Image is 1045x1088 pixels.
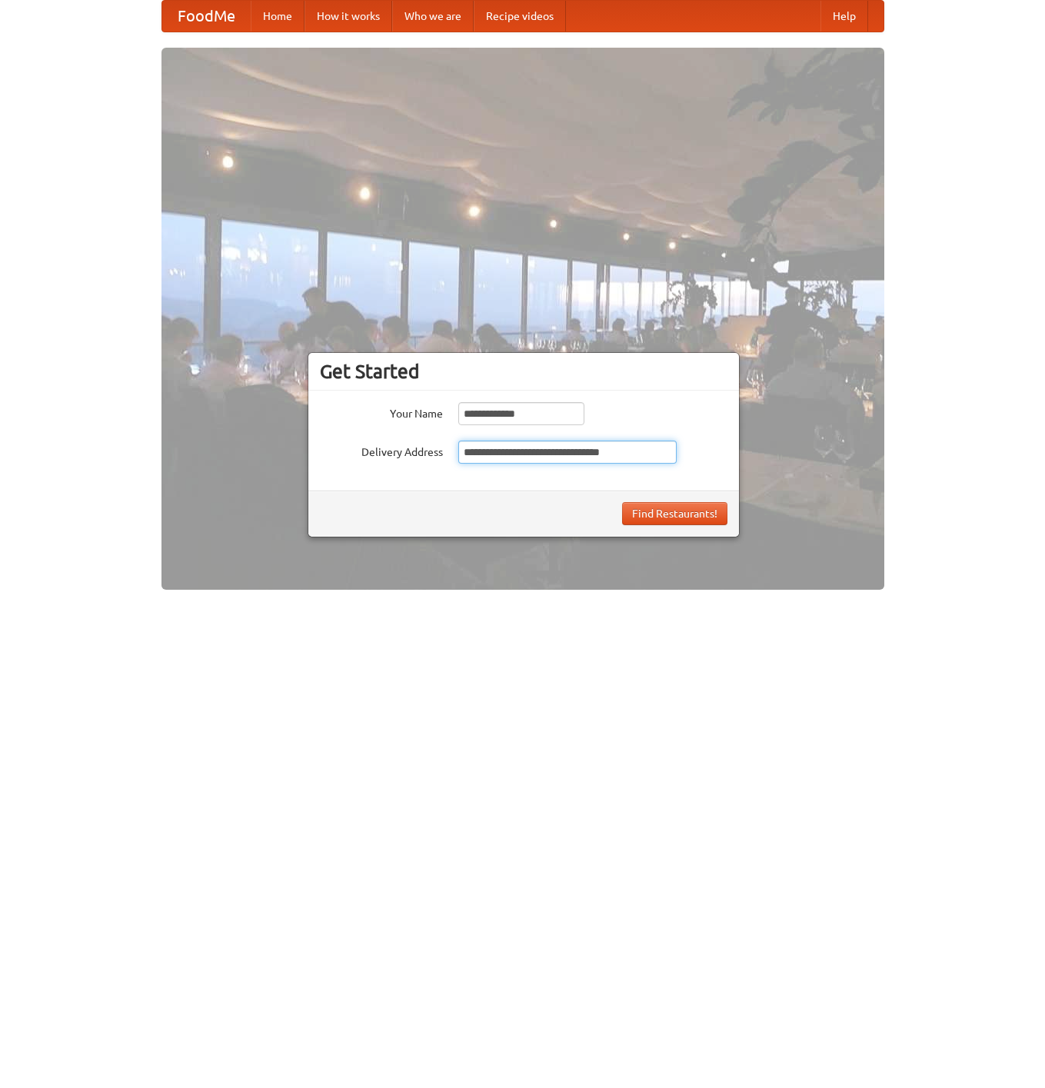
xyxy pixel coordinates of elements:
a: Help [820,1,868,32]
a: How it works [305,1,392,32]
a: FoodMe [162,1,251,32]
a: Recipe videos [474,1,566,32]
a: Home [251,1,305,32]
a: Who we are [392,1,474,32]
button: Find Restaurants! [622,502,727,525]
label: Delivery Address [320,441,443,460]
label: Your Name [320,402,443,421]
h3: Get Started [320,360,727,383]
